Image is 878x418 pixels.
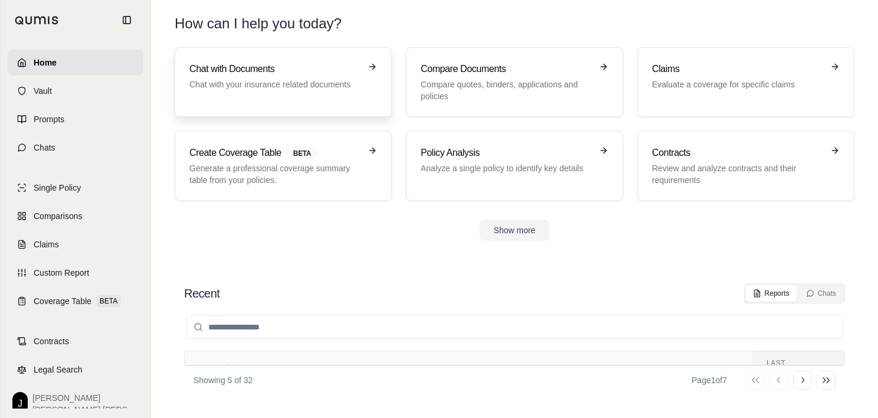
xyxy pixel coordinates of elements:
[286,147,318,160] span: BETA
[8,78,143,104] a: Vault
[806,289,836,298] div: Chats
[189,162,361,186] p: Generate a professional coverage summary table from your policies.
[652,162,823,186] p: Review and analyze contracts and their requirements
[421,62,592,76] h3: Compare Documents
[406,47,623,117] a: Compare DocumentsCompare quotes, binders, applications and policies
[175,131,392,201] a: Create Coverage TableBETAGenerate a professional coverage summary table from your policies.
[199,363,394,373] div: Name
[8,106,143,132] a: Prompts
[746,285,797,302] button: Reports
[421,79,592,102] p: Compare quotes, binders, applications and policies
[34,364,83,375] span: Legal Search
[34,142,55,154] span: Chats
[8,231,143,257] a: Claims
[421,162,592,174] p: Analyze a single policy to identify key details
[766,358,830,377] div: Last modified
[34,85,52,97] span: Vault
[8,135,143,161] a: Chats
[32,404,139,416] span: [PERSON_NAME] [PERSON_NAME]
[34,295,91,307] span: Coverage Table
[8,203,143,229] a: Comparisons
[96,295,121,307] span: BETA
[32,392,139,404] span: [PERSON_NAME]
[189,62,361,76] h3: Chat with Documents
[8,50,143,76] a: Home
[34,210,82,222] span: Comparisons
[8,357,143,383] a: Legal Search
[12,392,28,416] div: J
[175,47,392,117] a: Chat with DocumentsChat with your insurance related documents
[630,351,752,385] th: Report Type
[34,239,59,250] span: Claims
[652,79,823,90] p: Evaluate a coverage for specific claims
[799,285,843,302] button: Chats
[652,62,823,76] h3: Claims
[15,16,59,25] img: Qumis Logo
[8,260,143,286] a: Custom Report
[34,335,69,347] span: Contracts
[189,146,361,160] h3: Create Coverage Table
[34,267,89,279] span: Custom Report
[194,374,253,386] p: Showing 5 of 32
[184,285,219,302] h2: Recent
[34,113,64,125] span: Prompts
[637,47,854,117] a: ClaimsEvaluate a coverage for specific claims
[421,146,592,160] h3: Policy Analysis
[652,146,823,160] h3: Contracts
[8,288,143,314] a: Coverage TableBETA
[8,175,143,201] a: Single Policy
[34,182,81,194] span: Single Policy
[480,220,550,241] button: Show more
[408,351,630,385] th: Files
[8,328,143,354] a: Contracts
[692,374,727,386] div: Page 1 of 7
[637,131,854,201] a: ContractsReview and analyze contracts and their requirements
[189,79,361,90] p: Chat with your insurance related documents
[406,131,623,201] a: Policy AnalysisAnalyze a single policy to identify key details
[34,57,57,68] span: Home
[753,289,789,298] div: Reports
[117,11,136,30] button: Collapse sidebar
[175,14,342,33] h1: How can I help you today?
